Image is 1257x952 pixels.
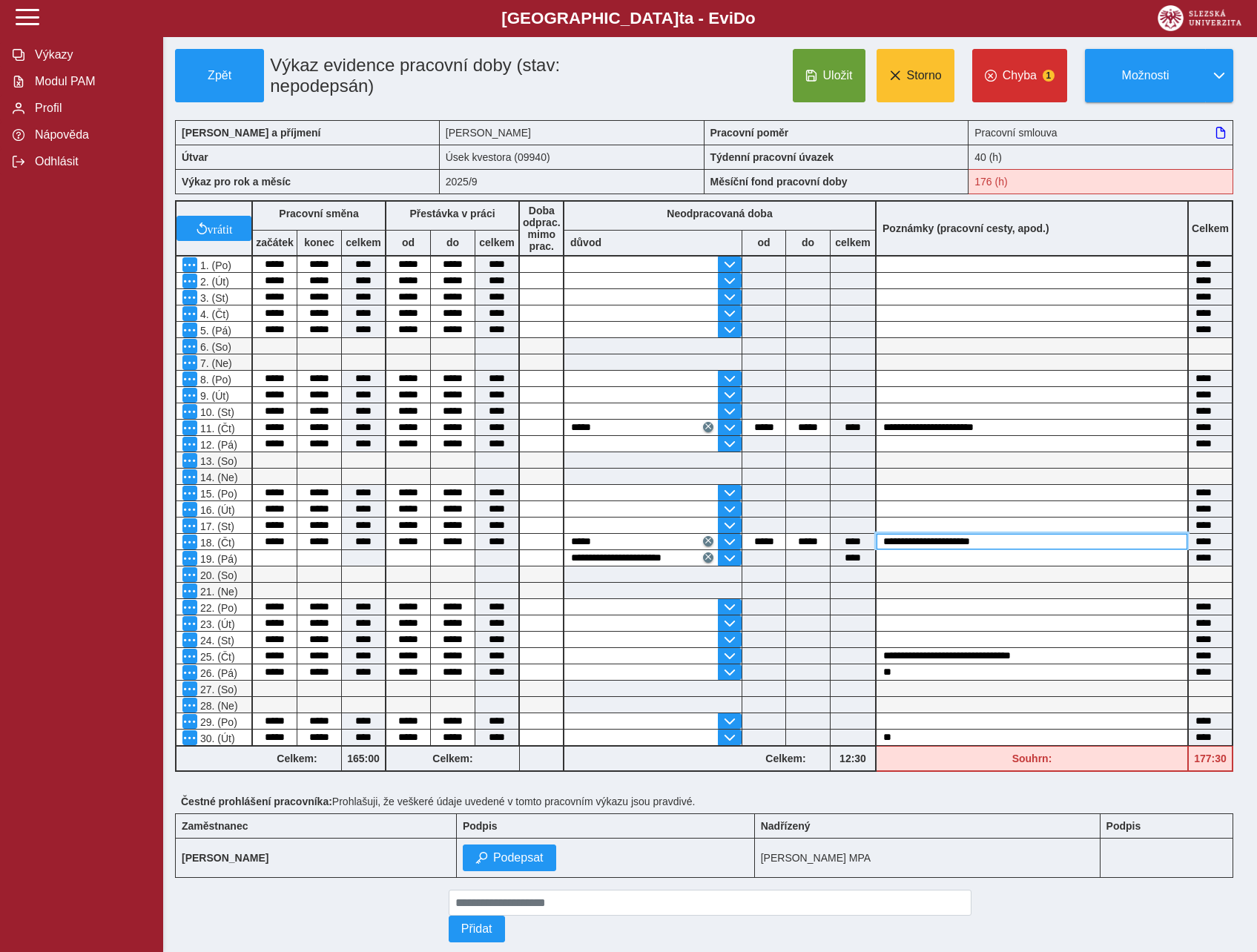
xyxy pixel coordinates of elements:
[1158,5,1241,31] img: logo_web_su.png
[182,584,197,598] button: Menu
[182,420,197,435] button: Menu
[710,151,834,163] b: Týdenní pracovní úvazek
[197,488,237,500] span: 15. (Po)
[182,69,257,82] span: Zpět
[754,839,1100,878] td: [PERSON_NAME] MPA
[197,667,237,679] span: 26. (Pá)
[182,306,197,321] button: Menu
[969,169,1233,194] div: Fond pracovní doby (176 h) a součet hodin (177:30 h) se neshodují!
[279,208,358,219] b: Pracovní směna
[182,502,197,517] button: Menu
[493,851,544,865] span: Podepsat
[197,390,229,402] span: 9. (Út)
[972,49,1067,102] button: Chyba1
[409,208,495,219] b: Přestávka v práci
[197,553,237,565] span: 19. (Pá)
[877,222,1055,234] b: Poznámky (pracovní cesty, apod.)
[182,257,197,272] button: Menu
[877,49,954,102] button: Storno
[742,753,830,764] b: Celkem:
[176,216,251,241] button: vrátit
[570,237,601,248] b: důvod
[463,820,498,832] b: Podpis
[733,9,745,27] span: D
[1098,69,1193,82] span: Možnosti
[786,237,830,248] b: do
[182,323,197,337] button: Menu
[182,388,197,403] button: Menu
[30,48,151,62] span: Výkazy
[745,9,756,27] span: o
[386,753,519,764] b: Celkem:
[253,753,341,764] b: Celkem:
[440,169,705,194] div: 2025/9
[264,49,621,102] h1: Výkaz evidence pracovní doby (stav: nepodepsán)
[342,753,385,764] b: 165:00
[182,714,197,729] button: Menu
[197,308,229,320] span: 4. (Čt)
[182,681,197,696] button: Menu
[710,127,789,139] b: Pracovní poměr
[710,176,848,188] b: Měsíční fond pracovní doby
[197,733,235,744] span: 30. (Út)
[1192,222,1229,234] b: Celkem
[761,820,811,832] b: Nadřízený
[197,357,232,369] span: 7. (Ne)
[197,276,229,288] span: 2. (Út)
[1189,753,1232,764] b: 177:30
[182,437,197,452] button: Menu
[969,145,1233,169] div: 40 (h)
[182,649,197,664] button: Menu
[197,406,234,418] span: 10. (St)
[182,176,291,188] b: Výkaz pro rok a měsíc
[197,423,235,434] span: 11. (Čt)
[30,128,151,142] span: Nápověda
[182,151,208,163] b: Útvar
[342,237,385,248] b: celkem
[30,75,151,88] span: Modul PAM
[831,237,875,248] b: celkem
[969,120,1233,145] div: Pracovní smlouva
[182,355,197,370] button: Menu
[181,796,332,807] b: Čestné prohlášení pracovníka:
[30,102,151,115] span: Profil
[197,635,234,647] span: 24. (St)
[831,753,875,764] b: 12:30
[30,155,151,168] span: Odhlásit
[463,844,556,871] button: Podepsat
[197,374,231,386] span: 8. (Po)
[182,371,197,386] button: Menu
[182,632,197,647] button: Menu
[440,145,705,169] div: Úsek kvestora (09940)
[1043,70,1055,82] span: 1
[197,504,235,516] span: 16. (Út)
[182,127,320,139] b: [PERSON_NAME] a příjmení
[182,339,197,354] button: Menu
[197,651,235,663] span: 25. (Čt)
[1085,49,1205,102] button: Možnosti
[197,716,237,728] span: 29. (Po)
[386,237,430,248] b: od
[197,341,231,353] span: 6. (So)
[197,537,235,549] span: 18. (Čt)
[461,922,492,936] span: Přidat
[253,237,297,248] b: začátek
[208,222,233,234] span: vrátit
[197,602,237,614] span: 22. (Po)
[197,684,237,695] span: 27. (So)
[197,520,234,532] span: 17. (St)
[175,49,264,102] button: Zpět
[1106,820,1141,832] b: Podpis
[182,567,197,582] button: Menu
[197,455,237,467] span: 13. (So)
[182,730,197,745] button: Menu
[440,120,705,145] div: [PERSON_NAME]
[1003,69,1037,82] span: Chyba
[475,237,518,248] b: celkem
[197,260,231,271] span: 1. (Po)
[197,472,238,483] span: 14. (Ne)
[197,700,238,712] span: 28. (Ne)
[823,69,853,82] span: Uložit
[431,237,475,248] b: do
[1012,753,1052,764] b: Souhrn:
